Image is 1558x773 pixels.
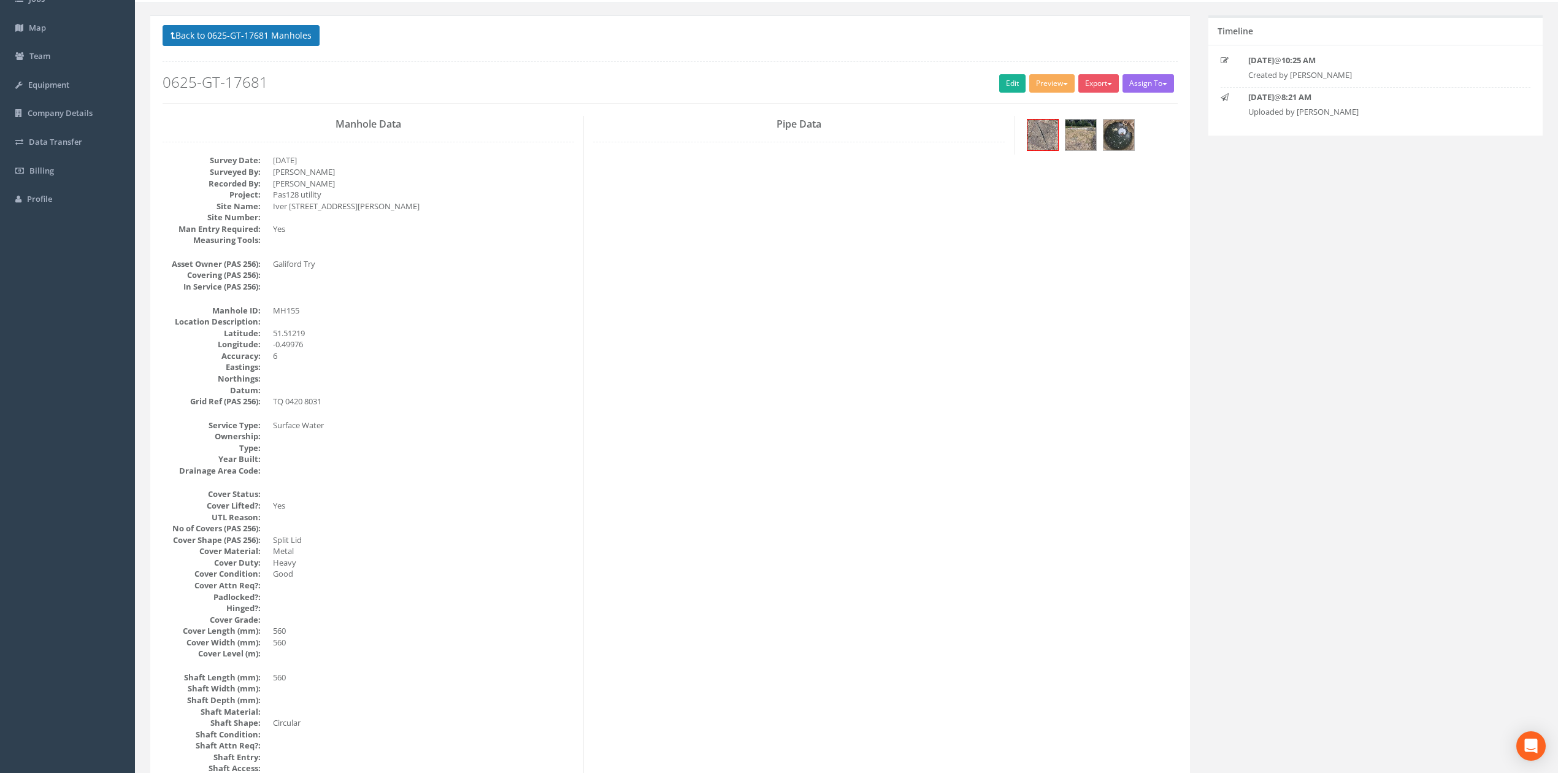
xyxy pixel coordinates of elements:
img: a4bab015-38fc-bc38-56a2-bb9ace238f7f_8463a7f6-5ca7-02f0-d26b-8ce509989a97_thumb.jpg [1027,120,1058,150]
dd: MH155 [273,305,574,317]
dt: Ownership: [163,431,261,442]
span: Team [29,50,50,61]
dt: Service Type: [163,420,261,431]
dt: Northings: [163,373,261,385]
dt: Man Entry Required: [163,223,261,235]
button: Assign To [1122,74,1174,93]
button: Preview [1029,74,1075,93]
dd: Pas128 utility [273,189,574,201]
dd: 560 [273,625,574,637]
strong: 8:21 AM [1281,91,1311,102]
dd: 51.51219 [273,328,574,339]
dt: Cover Shape (PAS 256): [163,534,261,546]
dt: Shaft Depth (mm): [163,694,261,706]
dd: [PERSON_NAME] [273,166,574,178]
p: Uploaded by [PERSON_NAME] [1248,106,1503,118]
dt: Type: [163,442,261,454]
p: Created by [PERSON_NAME] [1248,69,1503,81]
dt: Location Description: [163,316,261,328]
dt: Grid Ref (PAS 256): [163,396,261,407]
span: Company Details [28,107,93,118]
p: @ [1248,91,1503,103]
dt: Shaft Material: [163,706,261,718]
dt: Measuring Tools: [163,234,261,246]
dt: Survey Date: [163,155,261,166]
dt: Accuracy: [163,350,261,362]
p: @ [1248,55,1503,66]
dt: Shaft Width (mm): [163,683,261,694]
strong: [DATE] [1248,91,1274,102]
dt: Cover Attn Req?: [163,580,261,591]
dt: Shaft Length (mm): [163,672,261,683]
dd: Yes [273,500,574,512]
dt: Eastings: [163,361,261,373]
dt: Cover Level (m): [163,648,261,660]
dd: 6 [273,350,574,362]
h5: Timeline [1218,26,1253,36]
dt: Shaft Attn Req?: [163,740,261,752]
dt: Cover Width (mm): [163,637,261,648]
dt: No of Covers (PAS 256): [163,523,261,534]
dd: Yes [273,223,574,235]
span: Map [29,22,46,33]
dt: Year Built: [163,453,261,465]
dd: TQ 0420 8031 [273,396,574,407]
span: Billing [29,165,54,176]
dt: Shaft Entry: [163,752,261,763]
button: Back to 0625-GT-17681 Manholes [163,25,320,46]
strong: [DATE] [1248,55,1274,66]
h3: Manhole Data [163,119,574,130]
button: Export [1078,74,1119,93]
div: Open Intercom Messenger [1516,731,1546,761]
img: a4bab015-38fc-bc38-56a2-bb9ace238f7f_4139df81-9158-e95e-cd21-b32334b0bd2a_thumb.jpg [1103,120,1134,150]
dt: Hinged?: [163,602,261,614]
a: Edit [999,74,1026,93]
dt: Longitude: [163,339,261,350]
dd: 560 [273,672,574,683]
dt: Asset Owner (PAS 256): [163,258,261,270]
span: Profile [27,193,52,204]
dt: Drainage Area Code: [163,465,261,477]
dd: Good [273,568,574,580]
dd: [DATE] [273,155,574,166]
dd: Circular [273,717,574,729]
dt: Recorded By: [163,178,261,190]
dt: Cover Condition: [163,568,261,580]
dd: Heavy [273,557,574,569]
dt: UTL Reason: [163,512,261,523]
dt: Cover Lifted?: [163,500,261,512]
h2: 0625-GT-17681 [163,74,1178,90]
dd: -0.49976 [273,339,574,350]
dt: Project: [163,189,261,201]
dd: Split Lid [273,534,574,546]
span: Equipment [28,79,69,90]
dt: Latitude: [163,328,261,339]
dd: Surface Water [273,420,574,431]
dt: Manhole ID: [163,305,261,317]
h3: Pipe Data [593,119,1005,130]
span: Data Transfer [29,136,82,147]
dt: Covering (PAS 256): [163,269,261,281]
dt: In Service (PAS 256): [163,281,261,293]
dt: Shaft Shape: [163,717,261,729]
dd: Iver [STREET_ADDRESS][PERSON_NAME] [273,201,574,212]
dd: Galiford Try [273,258,574,270]
img: a4bab015-38fc-bc38-56a2-bb9ace238f7f_ec37ca53-133b-4f43-f907-e5c9274cf330_thumb.jpg [1065,120,1096,150]
dt: Site Number: [163,212,261,223]
dt: Datum: [163,385,261,396]
dt: Cover Length (mm): [163,625,261,637]
dd: [PERSON_NAME] [273,178,574,190]
dd: 560 [273,637,574,648]
dt: Cover Status: [163,488,261,500]
dt: Surveyed By: [163,166,261,178]
dt: Site Name: [163,201,261,212]
dt: Cover Grade: [163,614,261,626]
dt: Shaft Condition: [163,729,261,740]
dt: Padlocked?: [163,591,261,603]
dd: Metal [273,545,574,557]
dt: Cover Material: [163,545,261,557]
dt: Cover Duty: [163,557,261,569]
strong: 10:25 AM [1281,55,1316,66]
